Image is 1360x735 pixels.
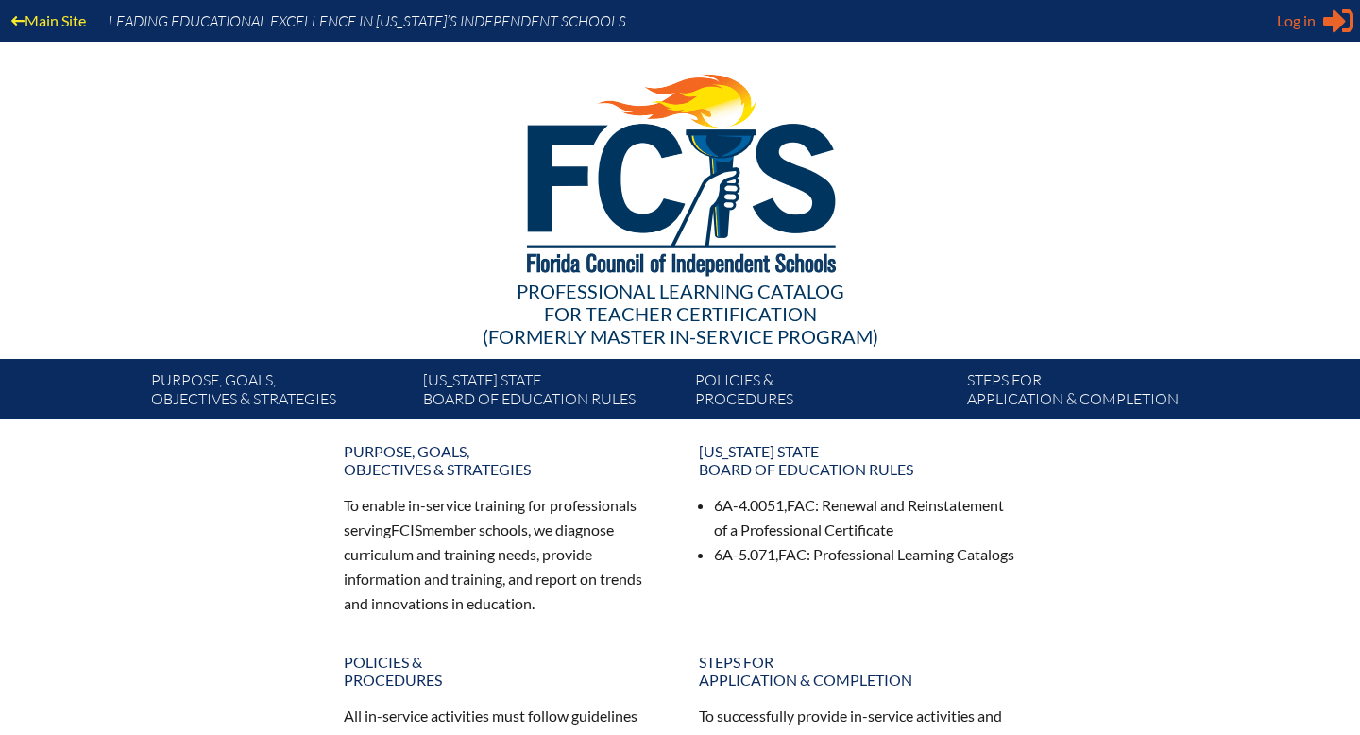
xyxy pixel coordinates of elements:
[344,493,661,615] p: To enable in-service training for professionals serving member schools, we diagnose curriculum an...
[688,367,960,419] a: Policies &Procedures
[960,367,1232,419] a: Steps forapplication & completion
[778,545,807,563] span: FAC
[787,496,815,514] span: FAC
[144,367,416,419] a: Purpose, goals,objectives & strategies
[136,280,1224,348] div: Professional Learning Catalog (formerly Master In-service Program)
[714,542,1016,567] li: 6A-5.071, : Professional Learning Catalogs
[391,521,422,538] span: FCIS
[544,302,817,325] span: for Teacher Certification
[688,645,1028,696] a: Steps forapplication & completion
[1323,6,1353,36] svg: Sign in or register
[332,645,672,696] a: Policies &Procedures
[4,8,93,33] a: Main Site
[332,435,672,486] a: Purpose, goals,objectives & strategies
[1277,9,1316,32] span: Log in
[714,493,1016,542] li: 6A-4.0051, : Renewal and Reinstatement of a Professional Certificate
[485,42,875,299] img: FCISlogo221.eps
[688,435,1028,486] a: [US_STATE] StateBoard of Education rules
[416,367,688,419] a: [US_STATE] StateBoard of Education rules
